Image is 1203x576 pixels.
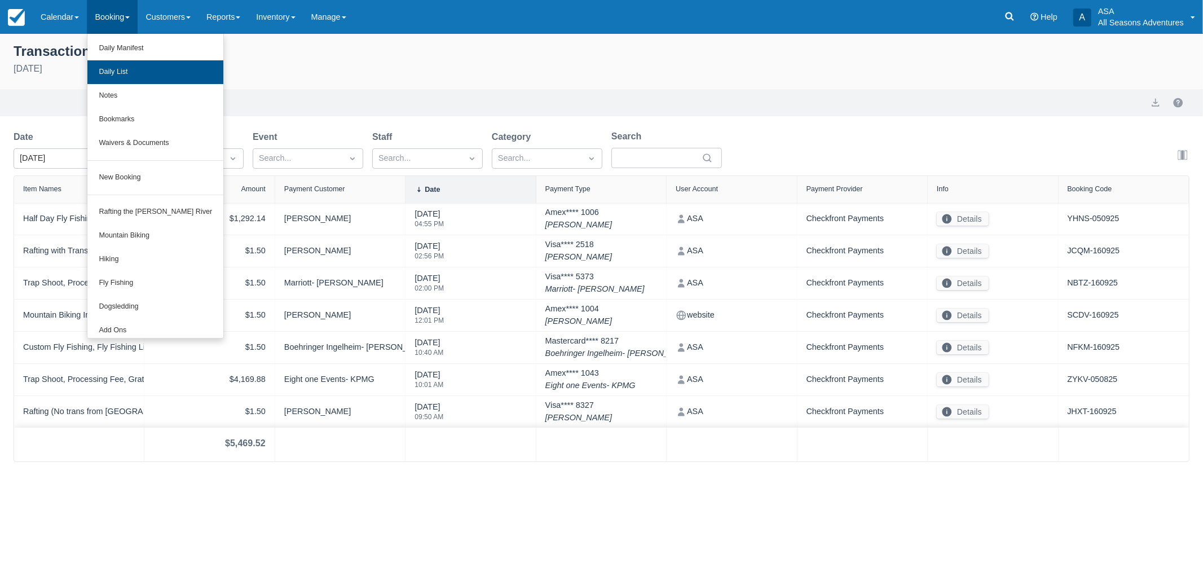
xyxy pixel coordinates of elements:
[545,380,636,392] em: Eight one Events- KPMG
[87,248,223,271] a: Hiking
[1068,373,1118,386] a: ZYKV-050825
[87,319,223,342] a: Add Ons
[425,186,440,194] div: Date
[586,153,597,164] span: Dropdown icon
[937,405,989,419] button: Details
[225,437,266,450] div: $5,469.52
[1068,245,1120,257] a: JCQM-160925
[87,295,223,319] a: Dogsledding
[676,405,787,419] div: ASA
[20,152,98,165] div: [DATE]
[676,212,787,226] div: ASA
[23,309,135,322] div: Mountain Biking Intermediate/Advance, Processing Fee
[1068,309,1119,322] a: SCDV-160925
[415,285,444,292] div: 02:00 PM
[611,130,646,143] label: Search
[415,305,444,331] div: [DATE]
[545,348,694,360] em: Boehringer Ingelheim- [PERSON_NAME]
[284,244,396,258] div: [PERSON_NAME]
[87,131,223,155] a: Waivers & Documents
[492,130,535,144] label: Category
[415,221,444,227] div: 04:55 PM
[241,185,265,193] div: Amount
[807,341,918,354] div: Checkfront Payments
[347,153,358,164] span: Dropdown icon
[415,272,444,298] div: [DATE]
[545,283,645,296] em: Marriott- [PERSON_NAME]
[676,244,787,258] div: ASA
[1073,8,1091,27] div: A
[14,130,38,144] label: Date
[545,185,591,193] div: Payment Type
[415,208,444,234] div: [DATE]
[284,309,396,322] div: [PERSON_NAME]
[415,369,443,395] div: [DATE]
[937,212,989,226] button: Details
[676,276,787,290] div: ASA
[807,373,918,386] div: Checkfront Payments
[415,253,444,260] div: 02:56 PM
[937,276,989,290] button: Details
[676,309,787,322] div: website
[545,219,612,231] em: [PERSON_NAME]
[415,414,443,420] div: 09:50 AM
[676,373,787,386] div: ASA
[1068,341,1120,354] a: NFKM-160925
[807,276,918,290] div: Checkfront Payments
[23,185,61,193] div: Item Names
[153,341,265,354] div: $1.50
[284,373,396,386] div: Eight one Events- KPMG
[807,244,918,258] div: Checkfront Payments
[87,166,223,190] a: New Booking
[284,212,396,226] div: [PERSON_NAME]
[284,405,396,419] div: [PERSON_NAME]
[807,185,863,193] div: Payment Provider
[87,271,223,295] a: Fly Fishing
[415,401,443,427] div: [DATE]
[1098,6,1184,17] p: ASA
[1149,96,1162,109] button: export
[545,335,694,359] div: Mastercard **** 8217
[1068,406,1117,418] a: JHXT-160925
[415,337,443,363] div: [DATE]
[23,405,135,419] div: Rafting (No trans from [GEOGRAPHIC_DATA] or lunch), Processing Fee
[23,373,135,386] div: Trap Shoot, Processing Fee, Gratuity (tax)
[1068,213,1120,225] a: YHNS-050925
[676,185,718,193] div: User Account
[937,373,989,386] button: Details
[14,41,1189,60] div: Transactions
[415,349,443,356] div: 10:40 AM
[807,212,918,226] div: Checkfront Payments
[466,153,478,164] span: Dropdown icon
[937,341,989,354] button: Details
[545,315,612,328] em: [PERSON_NAME]
[937,309,989,322] button: Details
[807,309,918,322] div: Checkfront Payments
[1068,185,1112,193] div: Booking Code
[807,405,918,419] div: Checkfront Payments
[284,185,345,193] div: Payment Customer
[87,60,223,84] a: Daily List
[676,341,787,354] div: ASA
[253,130,282,144] label: Event
[14,62,1189,76] div: [DATE]
[284,341,396,354] div: Boehringer Ingelheim- [PERSON_NAME]
[545,412,612,424] em: [PERSON_NAME]
[937,244,989,258] button: Details
[87,34,224,338] ul: Booking
[23,341,135,354] div: Custom Fly Fishing, Fly Fishing License, Processing Fee, Gratuity (tax)
[87,200,223,224] a: Rafting the [PERSON_NAME] River
[87,37,223,60] a: Daily Manifest
[415,317,444,324] div: 12:01 PM
[227,153,239,164] span: Dropdown icon
[1098,17,1184,28] p: All Seasons Adventures
[1041,12,1057,21] span: Help
[1068,277,1118,289] a: NBTZ-160925
[545,251,612,263] em: [PERSON_NAME]
[23,276,135,290] div: Trap Shoot, Processing Fee, Gratuity (tax)
[1030,13,1038,21] i: Help
[87,84,223,108] a: Notes
[284,276,396,290] div: Marriott- [PERSON_NAME]
[23,212,135,226] div: Half Day Fly Fishing, Fly Fishing License, Processing Fee
[415,381,443,388] div: 10:01 AM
